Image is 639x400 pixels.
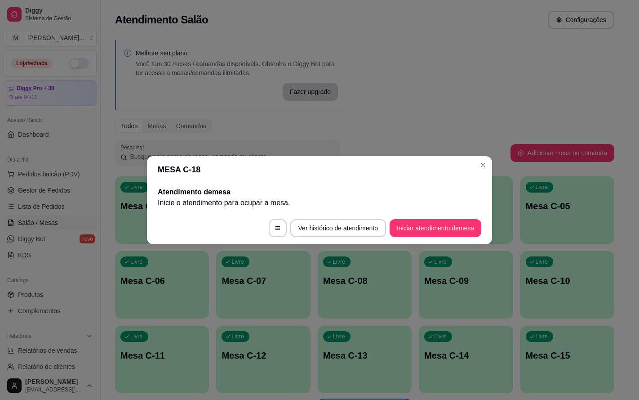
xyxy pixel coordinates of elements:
[390,219,481,237] button: Iniciar atendimento demesa
[158,198,481,208] p: Inicie o atendimento para ocupar a mesa .
[476,158,490,172] button: Close
[147,156,492,183] header: MESA C-18
[290,219,386,237] button: Ver histórico de atendimento
[158,187,481,198] h2: Atendimento de mesa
